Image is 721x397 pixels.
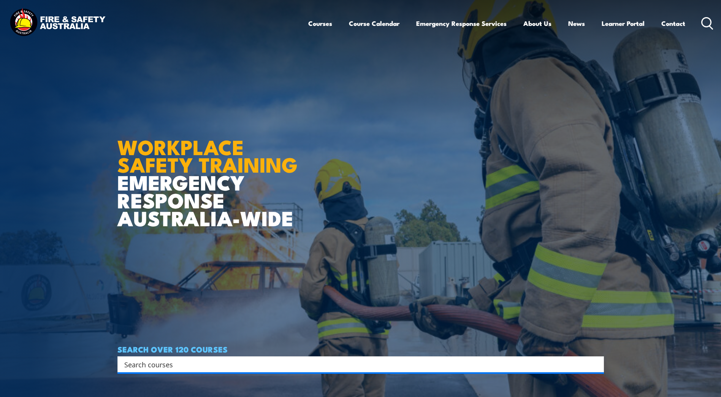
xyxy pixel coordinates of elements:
[117,119,303,227] h1: EMERGENCY RESPONSE AUSTRALIA-WIDE
[591,359,601,370] button: Search magnifier button
[126,359,589,370] form: Search form
[117,130,298,180] strong: WORKPLACE SAFETY TRAINING
[416,13,507,33] a: Emergency Response Services
[349,13,399,33] a: Course Calendar
[661,13,685,33] a: Contact
[602,13,645,33] a: Learner Portal
[523,13,551,33] a: About Us
[308,13,332,33] a: Courses
[568,13,585,33] a: News
[124,359,587,370] input: Search input
[117,345,604,353] h4: SEARCH OVER 120 COURSES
